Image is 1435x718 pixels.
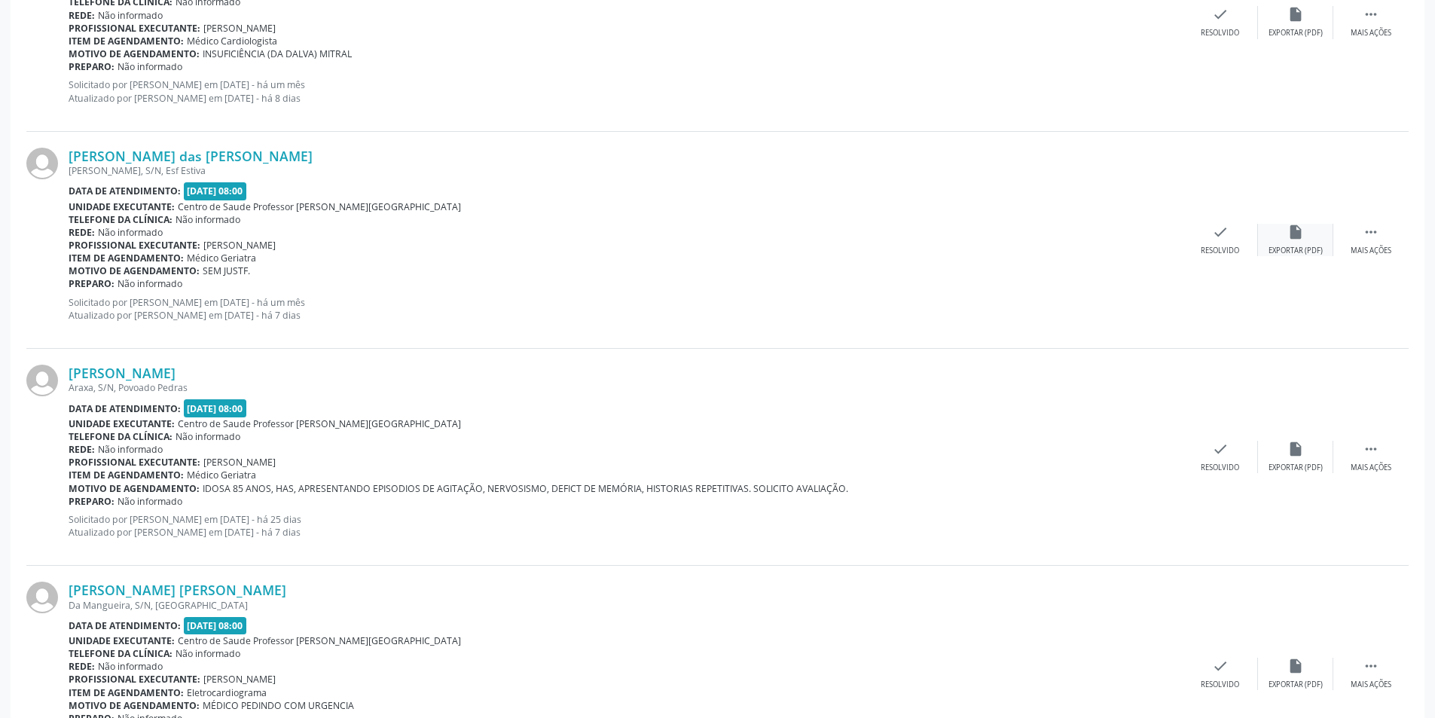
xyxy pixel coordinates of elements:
div: Resolvido [1201,28,1239,38]
span: Eletrocardiograma [187,686,267,699]
b: Rede: [69,660,95,673]
b: Preparo: [69,60,114,73]
span: Não informado [98,226,163,239]
span: Não informado [176,213,240,226]
b: Profissional executante: [69,456,200,469]
div: Araxa, S/N, Povoado Pedras [69,381,1183,394]
b: Motivo de agendamento: [69,699,200,712]
div: Exportar (PDF) [1269,246,1323,256]
b: Telefone da clínica: [69,647,173,660]
b: Telefone da clínica: [69,430,173,443]
div: Resolvido [1201,680,1239,690]
i:  [1363,6,1379,23]
div: Exportar (PDF) [1269,680,1323,690]
span: Não informado [118,495,182,508]
span: Não informado [98,443,163,456]
b: Motivo de agendamento: [69,264,200,277]
p: Solicitado por [PERSON_NAME] em [DATE] - há um mês Atualizado por [PERSON_NAME] em [DATE] - há 7 ... [69,296,1183,322]
b: Profissional executante: [69,22,200,35]
div: Mais ações [1351,246,1391,256]
b: Preparo: [69,277,114,290]
div: Da Mangueira, S/N, [GEOGRAPHIC_DATA] [69,599,1183,612]
b: Profissional executante: [69,673,200,686]
b: Unidade executante: [69,634,175,647]
div: Exportar (PDF) [1269,463,1323,473]
p: Solicitado por [PERSON_NAME] em [DATE] - há um mês Atualizado por [PERSON_NAME] em [DATE] - há 8 ... [69,78,1183,104]
b: Item de agendamento: [69,35,184,47]
span: Não informado [118,60,182,73]
span: [PERSON_NAME] [203,239,276,252]
b: Data de atendimento: [69,402,181,415]
b: Item de agendamento: [69,252,184,264]
div: Mais ações [1351,463,1391,473]
span: Centro de Saude Professor [PERSON_NAME][GEOGRAPHIC_DATA] [178,200,461,213]
div: Mais ações [1351,28,1391,38]
img: img [26,365,58,396]
span: Centro de Saude Professor [PERSON_NAME][GEOGRAPHIC_DATA] [178,634,461,647]
span: Não informado [118,277,182,290]
span: [PERSON_NAME] [203,22,276,35]
b: Telefone da clínica: [69,213,173,226]
span: Médico Geriatra [187,469,256,481]
i: check [1212,224,1229,240]
span: INSUFICIÊNCIA (DA DALVA) MITRAL [203,47,352,60]
b: Item de agendamento: [69,686,184,699]
a: [PERSON_NAME] das [PERSON_NAME] [69,148,313,164]
b: Rede: [69,443,95,456]
b: Motivo de agendamento: [69,482,200,495]
b: Preparo: [69,495,114,508]
i: check [1212,6,1229,23]
span: Centro de Saude Professor [PERSON_NAME][GEOGRAPHIC_DATA] [178,417,461,430]
i: insert_drive_file [1287,441,1304,457]
i:  [1363,224,1379,240]
span: Não informado [176,430,240,443]
div: Resolvido [1201,463,1239,473]
b: Unidade executante: [69,417,175,430]
b: Profissional executante: [69,239,200,252]
span: IDOSA 85 ANOS, HAS, APRESENTANDO EPISODIOS DE AGITAÇÃO, NERVOSISMO, DEFICT DE MEMÓRIA, HISTORIAS ... [203,482,848,495]
i: check [1212,658,1229,674]
div: [PERSON_NAME], S/N, Esf Estiva [69,164,1183,177]
b: Unidade executante: [69,200,175,213]
b: Data de atendimento: [69,185,181,197]
b: Rede: [69,226,95,239]
i: insert_drive_file [1287,658,1304,674]
span: [DATE] 08:00 [184,617,247,634]
i:  [1363,658,1379,674]
div: Mais ações [1351,680,1391,690]
p: Solicitado por [PERSON_NAME] em [DATE] - há 25 dias Atualizado por [PERSON_NAME] em [DATE] - há 7... [69,513,1183,539]
img: img [26,582,58,613]
span: Médico Cardiologista [187,35,277,47]
i: insert_drive_file [1287,224,1304,240]
span: [PERSON_NAME] [203,456,276,469]
a: [PERSON_NAME] [PERSON_NAME] [69,582,286,598]
span: [DATE] 08:00 [184,399,247,417]
i: check [1212,441,1229,457]
span: Médico Geriatra [187,252,256,264]
span: Não informado [98,9,163,22]
img: img [26,148,58,179]
a: [PERSON_NAME] [69,365,176,381]
span: Não informado [176,647,240,660]
span: [PERSON_NAME] [203,673,276,686]
b: Motivo de agendamento: [69,47,200,60]
span: MÉDICO PEDINDO COM URGENCIA [203,699,354,712]
span: Não informado [98,660,163,673]
span: SEM JUSTF. [203,264,250,277]
b: Rede: [69,9,95,22]
div: Exportar (PDF) [1269,28,1323,38]
div: Resolvido [1201,246,1239,256]
i:  [1363,441,1379,457]
b: Item de agendamento: [69,469,184,481]
b: Data de atendimento: [69,619,181,632]
i: insert_drive_file [1287,6,1304,23]
span: [DATE] 08:00 [184,182,247,200]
